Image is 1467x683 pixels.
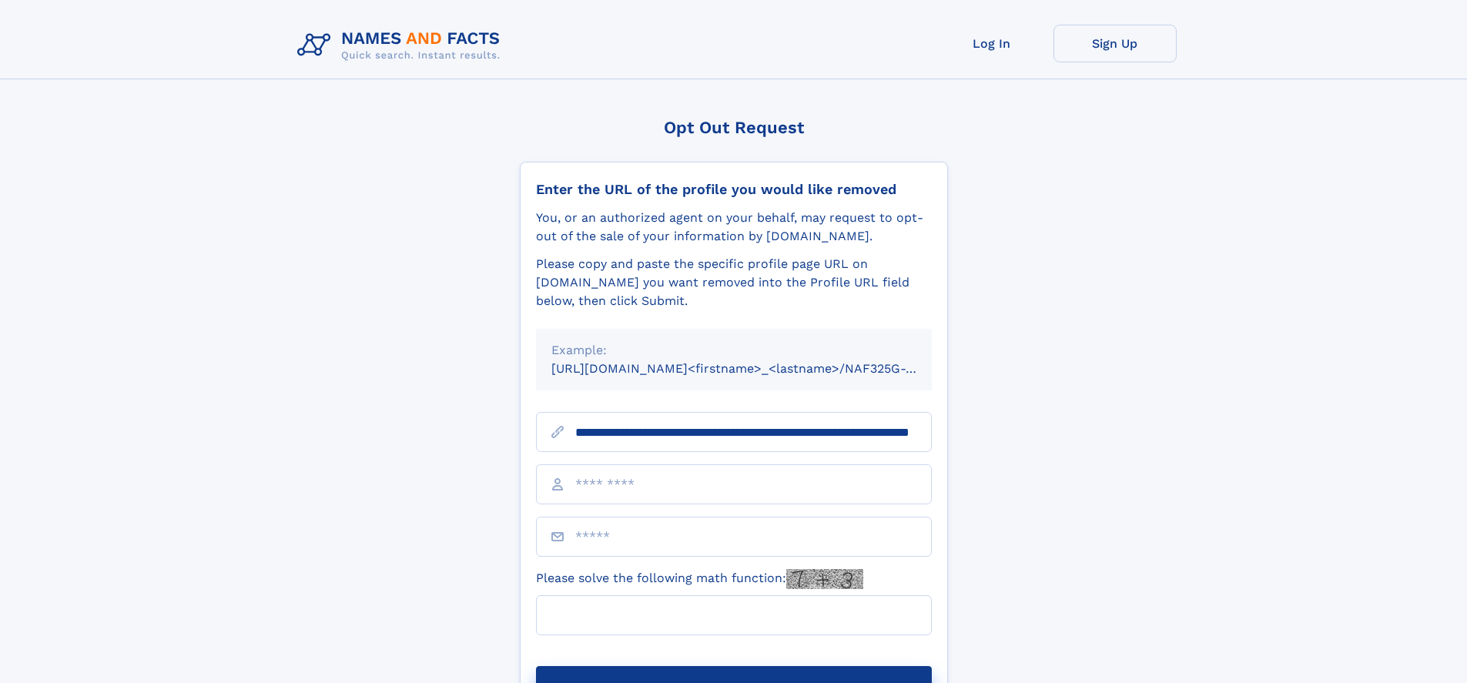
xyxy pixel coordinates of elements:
[520,118,948,137] div: Opt Out Request
[551,341,916,360] div: Example:
[536,569,863,589] label: Please solve the following math function:
[930,25,1053,62] a: Log In
[291,25,513,66] img: Logo Names and Facts
[536,209,932,246] div: You, or an authorized agent on your behalf, may request to opt-out of the sale of your informatio...
[1053,25,1177,62] a: Sign Up
[536,181,932,198] div: Enter the URL of the profile you would like removed
[536,255,932,310] div: Please copy and paste the specific profile page URL on [DOMAIN_NAME] you want removed into the Pr...
[551,361,961,376] small: [URL][DOMAIN_NAME]<firstname>_<lastname>/NAF325G-xxxxxxxx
